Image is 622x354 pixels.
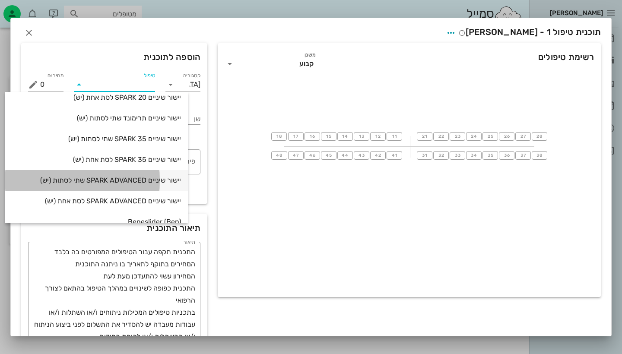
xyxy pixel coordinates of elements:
[21,214,207,242] div: תיאור התוכנית
[276,153,283,158] span: 48
[470,134,477,139] span: 24
[299,60,314,68] div: קבוע
[421,134,428,139] span: 21
[342,153,349,158] span: 44
[183,73,201,79] label: קטגוריה
[305,132,320,141] button: 16
[391,153,398,158] span: 41
[370,151,386,160] button: 42
[515,151,531,160] button: 37
[321,151,336,160] button: 45
[325,134,332,139] span: 15
[438,134,444,139] span: 22
[391,134,398,139] span: 11
[309,153,316,158] span: 46
[12,114,181,122] div: יישור שיניים תרימונד שתי לסתות (יש)
[520,134,527,139] span: 27
[354,151,369,160] button: 43
[305,151,320,160] button: 46
[12,176,181,184] div: יישור שיניים SPARK ADVANCED שתי לסתות (יש)
[482,132,498,141] button: 25
[370,132,386,141] button: 12
[12,93,181,101] div: יישור שיניים 20 SPARK לסת אחת (יש)
[520,153,527,158] span: 37
[487,134,494,139] span: 25
[438,153,444,158] span: 32
[358,153,365,158] span: 43
[421,153,428,158] span: 31
[387,151,402,160] button: 41
[325,153,332,158] span: 45
[374,153,381,158] span: 42
[337,151,353,160] button: 44
[466,132,482,141] button: 24
[143,73,155,79] label: טיפול
[470,153,477,158] span: 34
[292,153,299,158] span: 47
[288,151,304,160] button: 47
[12,197,181,205] div: יישור שיניים SPARK ADVANCED לסת אחת (יש)
[21,43,207,71] div: הוספה לתוכנית
[12,155,181,164] div: יישור שיניים 35 SPARK לסת אחת (יש)
[305,52,316,58] label: משנן
[499,151,514,160] button: 36
[387,132,402,141] button: 11
[28,79,38,90] button: מחיר ₪ appended action
[454,153,461,158] span: 33
[374,134,381,139] span: 12
[433,151,449,160] button: 32
[337,132,353,141] button: 14
[321,132,336,141] button: 15
[47,73,63,79] label: מחיר ₪
[433,132,449,141] button: 22
[342,134,349,139] span: 14
[354,132,369,141] button: 13
[292,134,299,139] span: 17
[309,134,316,139] span: 16
[450,132,465,141] button: 23
[358,134,365,139] span: 13
[482,151,498,160] button: 35
[503,153,510,158] span: 36
[536,134,543,139] span: 28
[459,27,601,37] span: תוכנית טיפול 1 - [PERSON_NAME]
[225,57,315,71] div: משנןקבוע
[271,132,287,141] button: 18
[515,132,531,141] button: 27
[487,153,494,158] span: 35
[218,43,601,81] div: רשימת טיפולים
[288,132,304,141] button: 17
[276,134,282,139] span: 18
[271,151,287,160] button: 48
[499,132,514,141] button: 26
[12,218,181,226] div: Beneslider (Ben)
[454,134,461,139] span: 23
[12,135,181,143] div: יישור שיניים 35 SPARK שתי לסתות (יש)
[532,132,547,141] button: 28
[184,239,196,246] label: תיאור
[417,151,432,160] button: 31
[503,134,510,139] span: 26
[450,151,465,160] button: 33
[536,153,543,158] span: 38
[417,132,432,141] button: 21
[466,151,482,160] button: 34
[532,151,547,160] button: 38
